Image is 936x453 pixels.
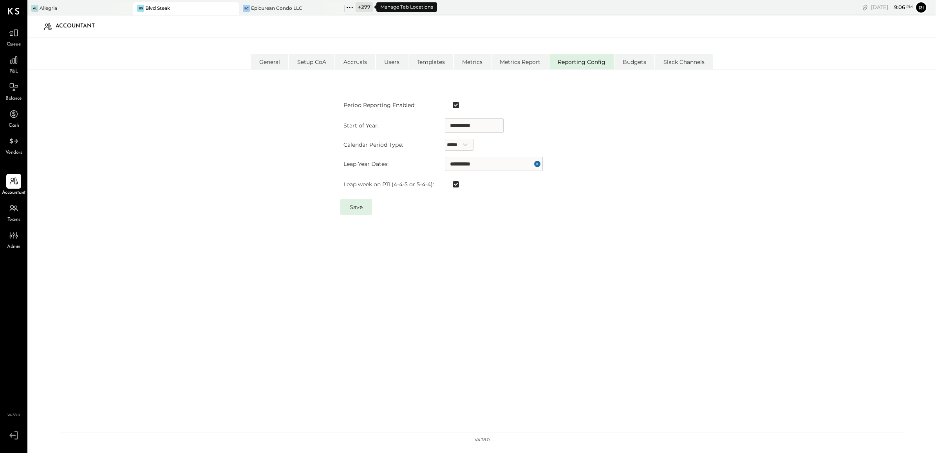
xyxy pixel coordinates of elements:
span: P&L [9,68,18,75]
span: Vendors [5,149,22,156]
span: Cash [9,122,19,129]
div: + 277 [356,2,373,12]
div: BS [137,5,144,12]
li: Users [376,54,408,69]
li: Slack Channels [655,54,713,69]
span: Teams [7,216,20,224]
a: Vendors [0,134,27,156]
li: Metrics [454,54,491,69]
label: Start of Year: [343,122,379,129]
span: Queue [7,41,21,48]
li: Budgets [614,54,654,69]
a: Balance [0,80,27,102]
div: Blvd Steak [145,5,170,11]
div: Al [31,5,38,12]
button: Close [534,157,543,171]
a: Teams [0,201,27,224]
div: copy link [861,3,869,11]
li: Metrics Report [491,54,549,69]
li: Templates [408,54,453,69]
div: Allegria [40,5,57,11]
a: Accountant [0,174,27,196]
li: Setup CoA [289,54,334,69]
label: Leap week on P11 (4-4-5 or 5-4-4): [343,181,434,188]
div: Manage Tab Locations [376,2,437,12]
a: Admin [0,228,27,251]
div: EC [243,5,250,12]
label: Period Reporting Enabled: [343,102,416,109]
div: Accountant [56,20,103,33]
li: Reporting Config [549,54,614,69]
a: Queue [0,25,27,48]
span: Accountant [2,189,26,196]
span: Balance [5,95,22,102]
a: Cash [0,107,27,129]
label: Leap Year Dates: [343,160,388,167]
button: Save [340,199,372,215]
li: General [251,54,288,69]
div: [DATE] [871,4,913,11]
span: Admin [7,244,20,251]
button: Ri [915,1,927,14]
a: P&L [0,53,27,75]
div: v 4.38.0 [475,437,490,443]
label: Calendar Period Type: [343,141,403,148]
span: Save [350,204,363,211]
div: Epicurean Condo LLC [251,5,302,11]
li: Accruals [335,54,375,69]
